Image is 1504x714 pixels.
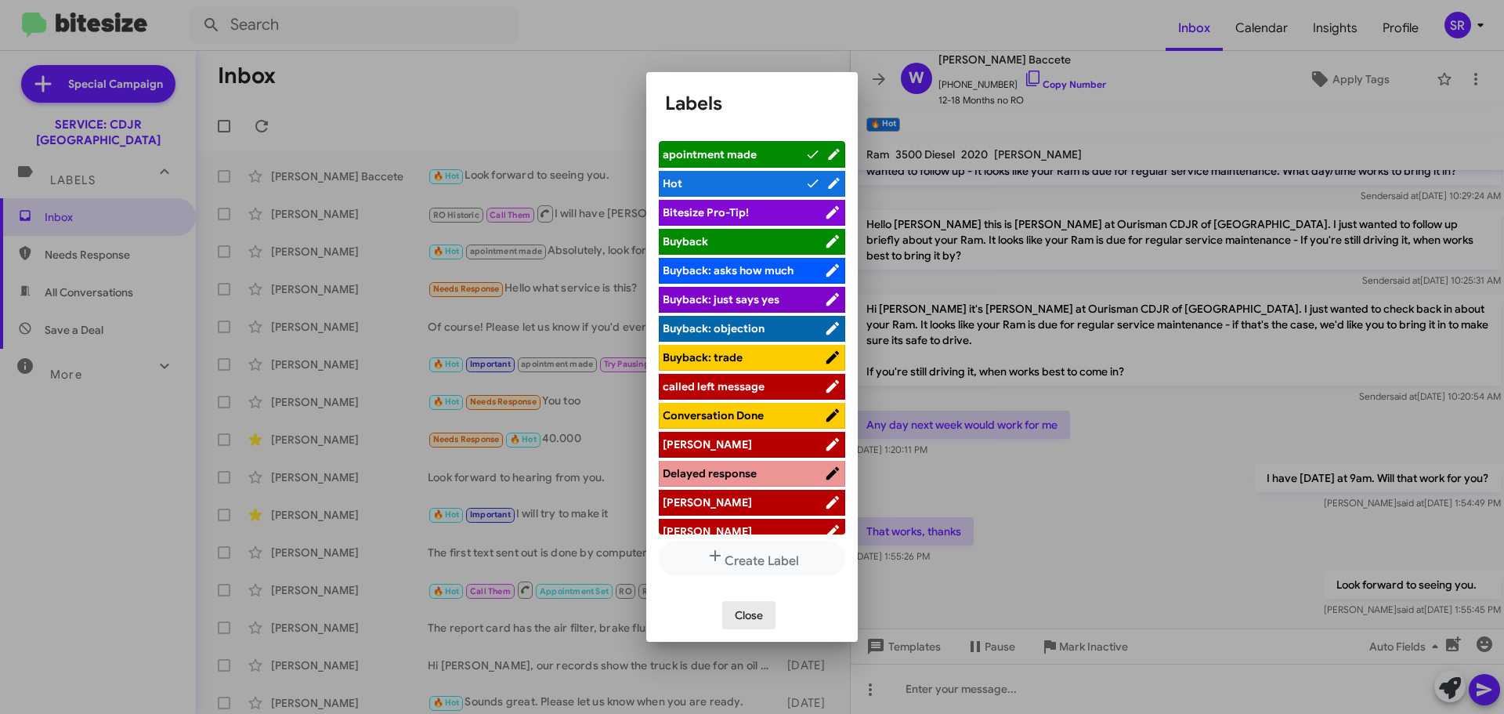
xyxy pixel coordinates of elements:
span: apointment made [663,147,757,161]
span: Delayed response [663,466,757,480]
button: Create Label [659,541,845,576]
span: Bitesize Pro-Tip! [663,205,749,219]
h1: Labels [665,91,839,116]
span: Buyback: just says yes [663,292,779,306]
span: Buyback [663,234,708,248]
span: Hot [663,176,682,190]
span: Buyback: trade [663,350,743,364]
span: [PERSON_NAME] [663,495,752,509]
button: Close [722,601,775,629]
span: [PERSON_NAME] [663,524,752,538]
span: Close [735,601,763,629]
span: Conversation Done [663,408,764,422]
span: Buyback: objection [663,321,765,335]
span: [PERSON_NAME] [663,437,752,451]
span: Buyback: asks how much [663,263,794,277]
span: called left message [663,379,765,393]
